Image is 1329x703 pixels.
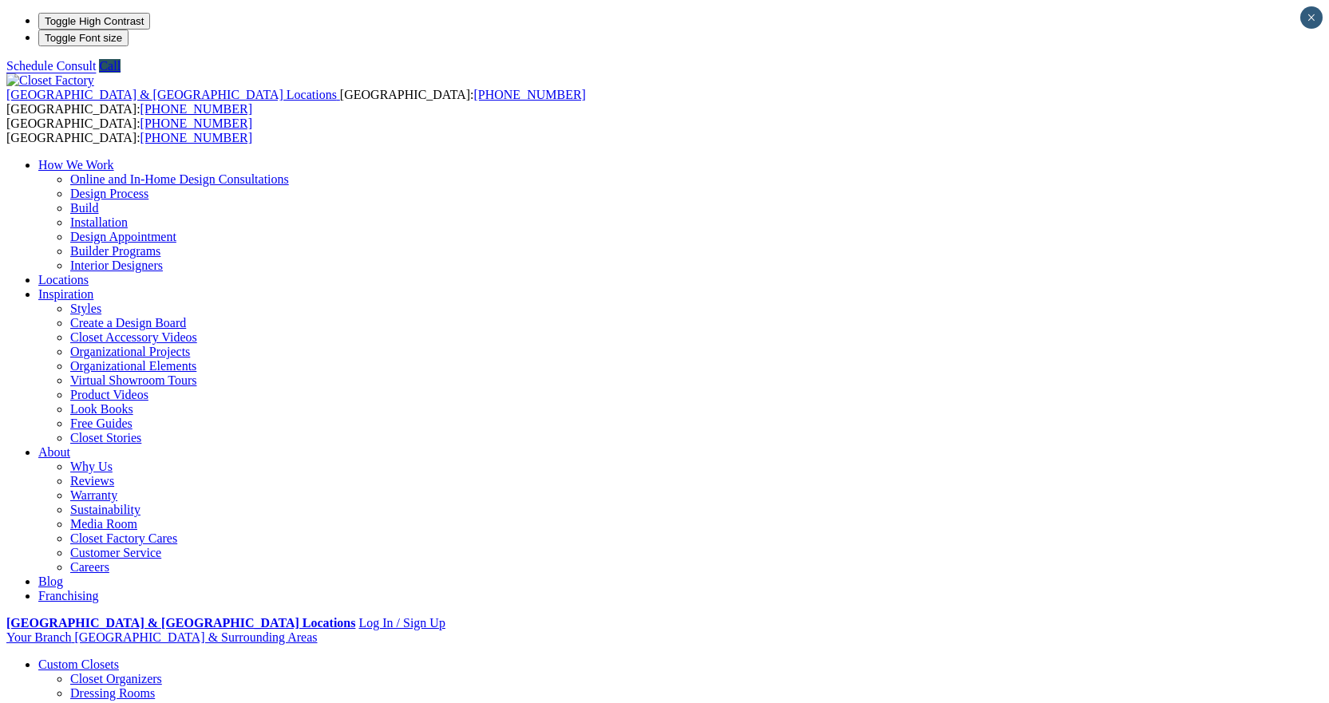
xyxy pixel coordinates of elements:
[70,373,197,387] a: Virtual Showroom Tours
[70,517,137,531] a: Media Room
[38,445,70,459] a: About
[140,131,252,144] a: [PHONE_NUMBER]
[70,215,128,229] a: Installation
[38,589,99,602] a: Franchising
[38,273,89,286] a: Locations
[1300,6,1323,29] button: Close
[70,359,196,373] a: Organizational Elements
[70,488,117,502] a: Warranty
[70,474,114,488] a: Reviews
[358,616,445,630] a: Log In / Sign Up
[38,158,114,172] a: How We Work
[6,88,340,101] a: [GEOGRAPHIC_DATA] & [GEOGRAPHIC_DATA] Locations
[99,59,121,73] a: Call
[6,88,337,101] span: [GEOGRAPHIC_DATA] & [GEOGRAPHIC_DATA] Locations
[38,13,150,30] button: Toggle High Contrast
[140,117,252,130] a: [PHONE_NUMBER]
[6,117,252,144] span: [GEOGRAPHIC_DATA]: [GEOGRAPHIC_DATA]:
[70,672,162,685] a: Closet Organizers
[38,287,93,301] a: Inspiration
[70,560,109,574] a: Careers
[140,102,252,116] a: [PHONE_NUMBER]
[70,302,101,315] a: Styles
[70,460,113,473] a: Why Us
[6,630,71,644] span: Your Branch
[45,15,144,27] span: Toggle High Contrast
[6,616,355,630] a: [GEOGRAPHIC_DATA] & [GEOGRAPHIC_DATA] Locations
[70,172,289,186] a: Online and In-Home Design Consultations
[38,30,129,46] button: Toggle Font size
[70,546,161,559] a: Customer Service
[70,402,133,416] a: Look Books
[70,531,177,545] a: Closet Factory Cares
[70,201,99,215] a: Build
[45,32,122,44] span: Toggle Font size
[70,230,176,243] a: Design Appointment
[70,316,186,330] a: Create a Design Board
[38,575,63,588] a: Blog
[70,187,148,200] a: Design Process
[6,88,586,116] span: [GEOGRAPHIC_DATA]: [GEOGRAPHIC_DATA]:
[74,630,317,644] span: [GEOGRAPHIC_DATA] & Surrounding Areas
[70,244,160,258] a: Builder Programs
[70,431,141,444] a: Closet Stories
[70,686,155,700] a: Dressing Rooms
[6,630,318,644] a: Your Branch [GEOGRAPHIC_DATA] & Surrounding Areas
[70,330,197,344] a: Closet Accessory Videos
[6,73,94,88] img: Closet Factory
[70,388,148,401] a: Product Videos
[473,88,585,101] a: [PHONE_NUMBER]
[70,259,163,272] a: Interior Designers
[38,658,119,671] a: Custom Closets
[70,503,140,516] a: Sustainability
[6,59,96,73] a: Schedule Consult
[70,345,190,358] a: Organizational Projects
[70,417,133,430] a: Free Guides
